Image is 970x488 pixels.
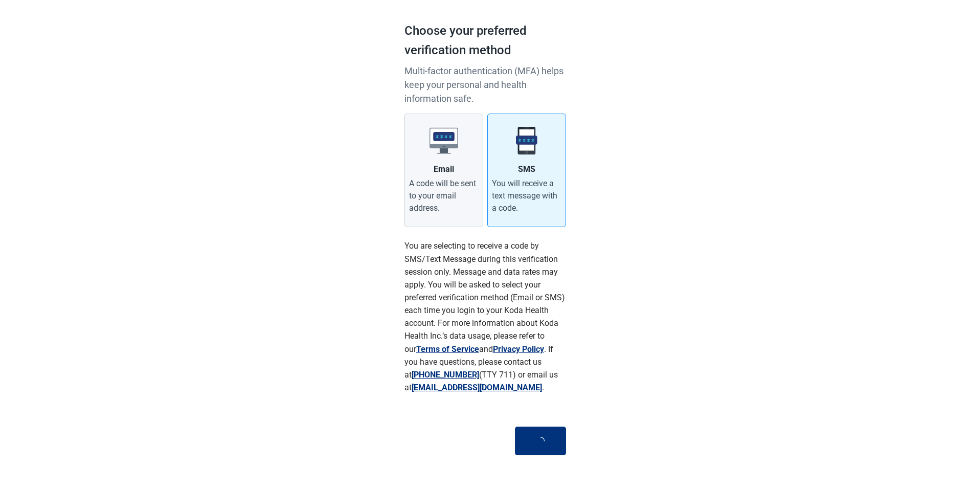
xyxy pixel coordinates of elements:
p: You are selecting to receive a code by SMS/Text Message during this verification session only. Me... [404,239,566,394]
div: SMS [518,163,535,175]
a: [EMAIL_ADDRESS][DOMAIN_NAME] [412,383,542,392]
a: Terms of Service [416,344,479,354]
div: Email [434,163,454,175]
a: [PHONE_NUMBER] [412,370,479,380]
div: You will receive a text message with a code. [492,178,561,214]
h1: Choose your preferred verification method [404,21,566,64]
span: loading [536,436,545,446]
p: Multi-factor authentication (MFA) helps keep your personal and health information safe. [404,64,566,105]
div: A code will be sent to your email address. [409,178,479,214]
a: Privacy Policy [493,344,544,354]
